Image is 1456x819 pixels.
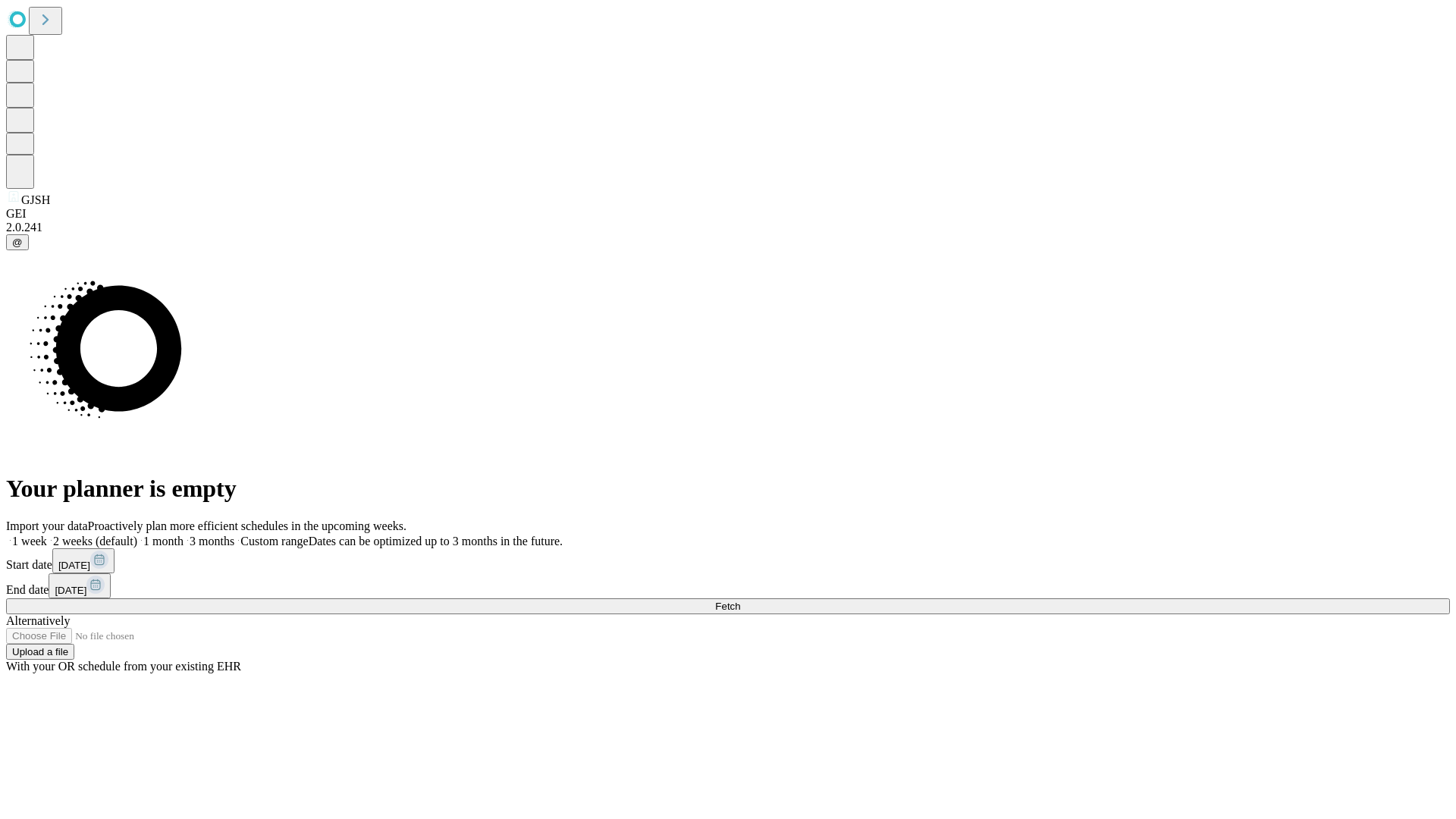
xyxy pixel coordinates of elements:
div: GEI [6,207,1450,221]
span: [DATE] [58,560,90,571]
h1: Your planner is empty [6,475,1450,503]
button: Upload a file [6,644,74,660]
span: Proactively plan more efficient schedules in the upcoming weeks. [88,519,406,532]
div: 2.0.241 [6,221,1450,234]
span: GJSH [21,193,50,206]
div: Start date [6,548,1450,573]
span: With your OR schedule from your existing EHR [6,660,241,673]
span: 1 month [143,535,184,548]
span: Import your data [6,519,88,532]
span: Alternatively [6,614,70,627]
button: [DATE] [49,573,111,598]
span: Dates can be optimized up to 3 months in the future. [309,535,563,548]
button: @ [6,234,29,250]
span: Fetch [715,601,740,612]
span: 3 months [190,535,234,548]
div: End date [6,573,1450,598]
span: 2 weeks (default) [53,535,137,548]
span: 1 week [12,535,47,548]
span: [DATE] [55,585,86,596]
span: Custom range [240,535,308,548]
button: [DATE] [52,548,115,573]
button: Fetch [6,598,1450,614]
span: @ [12,237,23,248]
